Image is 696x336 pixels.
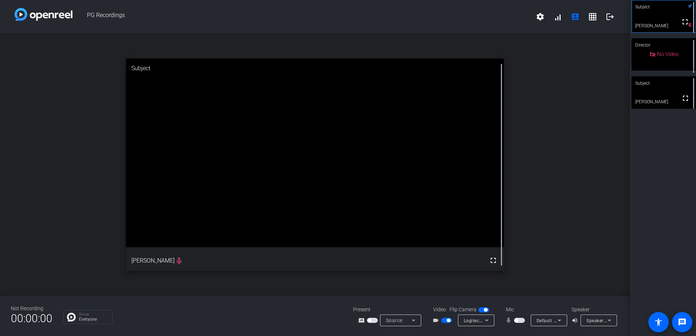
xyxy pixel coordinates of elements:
[79,312,108,316] p: Group
[499,306,572,313] div: Mic
[11,309,52,327] span: 00:00:00
[678,318,687,327] mat-icon: message
[67,313,76,321] img: Chat Icon
[588,12,597,21] mat-icon: grid_on
[657,51,679,57] span: No Video
[505,316,514,325] mat-icon: mic_none
[572,306,615,313] div: Speaker
[489,256,498,265] mat-icon: fullscreen
[126,59,504,78] div: Subject
[464,317,545,323] span: Logitech Webcam C930e (046d:0843)
[681,17,689,26] mat-icon: fullscreen
[79,317,108,321] p: Everyone
[571,12,580,21] mat-icon: account_box
[11,305,52,312] div: Not Recording
[386,317,403,323] span: Source
[572,316,580,325] mat-icon: volume_up
[654,318,663,327] mat-icon: accessibility
[586,317,646,323] span: Speakers (Realtek(R) Audio)
[536,12,545,21] mat-icon: settings
[15,8,72,21] img: white-gradient.svg
[353,306,426,313] div: Present
[549,8,566,25] button: signal_cellular_alt
[632,76,696,90] div: Subject
[358,316,367,325] mat-icon: screen_share_outline
[432,316,441,325] mat-icon: videocam_outline
[450,306,476,313] span: Flip Camera
[433,306,446,313] span: Video
[681,94,690,103] mat-icon: fullscreen
[632,38,696,52] div: Director
[537,317,668,323] span: Default - Microphone (2- Yeti Stereo Microphone) (046d:0ab7)
[72,8,531,25] span: PG Recordings
[606,12,614,21] mat-icon: logout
